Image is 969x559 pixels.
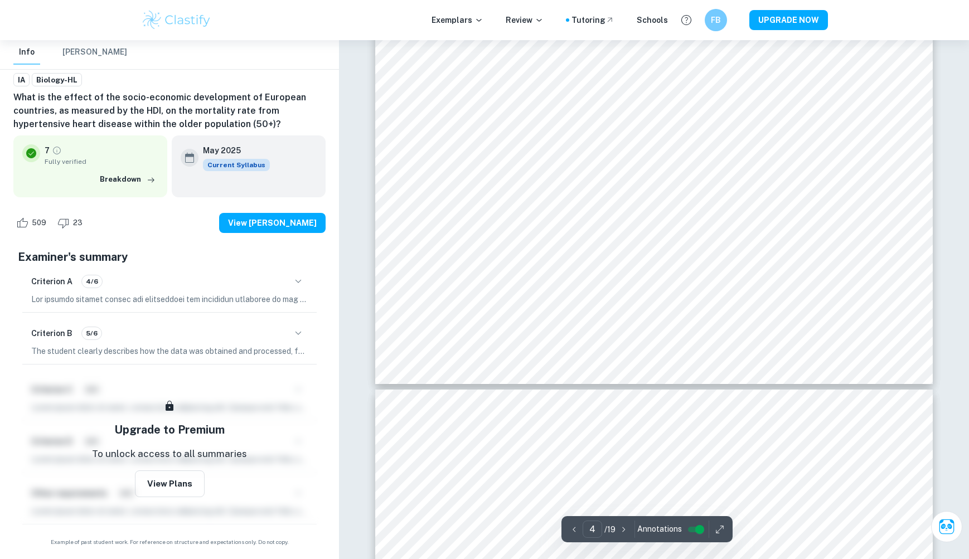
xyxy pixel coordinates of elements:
[141,9,212,31] img: Clastify logo
[55,214,89,232] div: Dislike
[710,14,723,26] h6: FB
[26,217,52,229] span: 509
[14,75,29,86] span: IA
[506,14,544,26] p: Review
[18,249,321,265] h5: Examiner's summary
[31,345,308,357] p: The student clearly describes how the data was obtained and processed, facilitating an easy under...
[45,157,158,167] span: Fully verified
[637,14,668,26] a: Schools
[203,144,261,157] h6: May 2025
[705,9,727,31] button: FB
[45,144,50,157] p: 7
[604,523,616,536] p: / 19
[52,145,62,155] a: Grade fully verified
[67,217,89,229] span: 23
[637,523,682,535] span: Annotations
[432,14,483,26] p: Exemplars
[571,14,614,26] a: Tutoring
[31,293,308,305] p: Lor ipsumdo sitamet consec adi elitseddoei tem incididun utlaboree do mag aliquaen adminimv, quis...
[203,159,270,171] div: This exemplar is based on the current syllabus. Feel free to refer to it for inspiration/ideas wh...
[13,73,30,87] a: IA
[677,11,696,30] button: Help and Feedback
[31,275,72,288] h6: Criterion A
[62,40,127,65] button: [PERSON_NAME]
[203,159,270,171] span: Current Syllabus
[13,214,52,232] div: Like
[82,276,102,286] span: 4/6
[13,91,326,131] h6: What is the effect of the socio-economic development of European countries, as measured by the HD...
[219,213,326,233] button: View [PERSON_NAME]
[13,538,326,546] span: Example of past student work. For reference on structure and expectations only. Do not copy.
[749,10,828,30] button: UPGRADE NOW
[135,470,205,497] button: View Plans
[31,327,72,339] h6: Criterion B
[114,421,225,438] h5: Upgrade to Premium
[82,328,101,338] span: 5/6
[32,73,82,87] a: Biology-HL
[92,447,247,461] p: To unlock access to all summaries
[32,75,81,86] span: Biology-HL
[13,40,40,65] button: Info
[97,171,158,188] button: Breakdown
[931,511,962,542] button: Ask Clai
